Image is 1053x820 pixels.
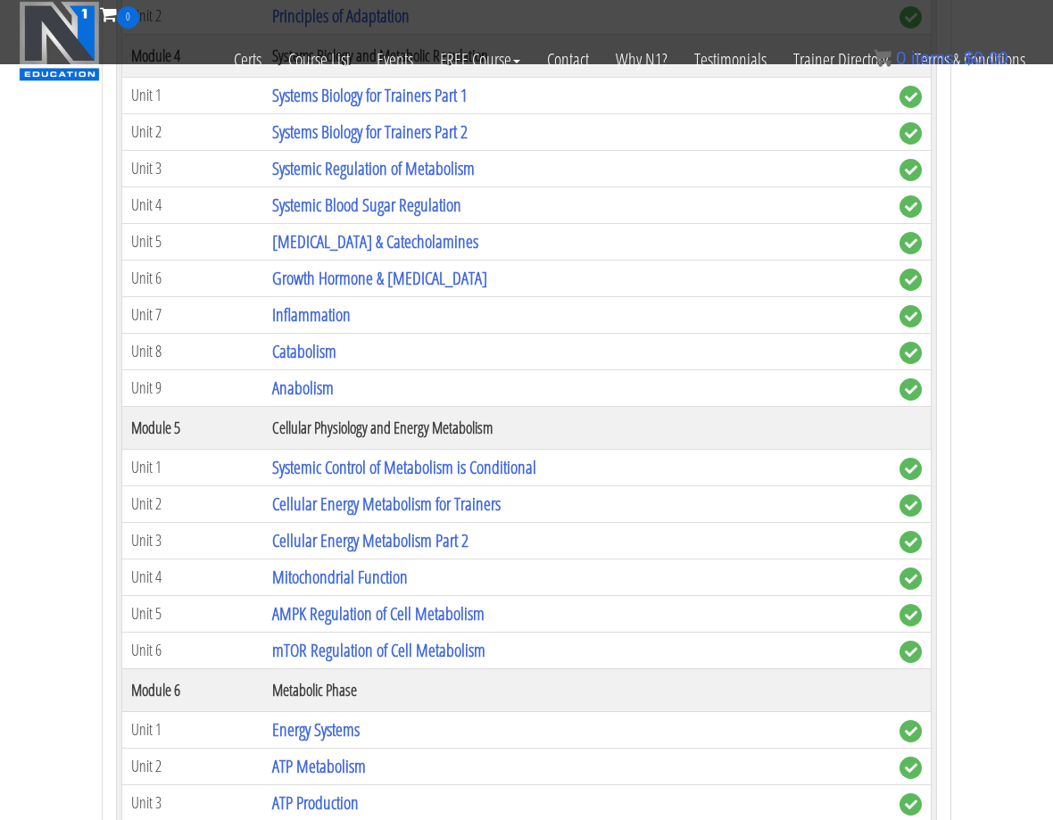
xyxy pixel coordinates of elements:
span: complete [900,458,922,480]
a: ATP Production [272,791,359,815]
span: complete [900,305,922,327]
a: Trainer Directory [780,29,901,91]
span: complete [900,232,922,254]
a: Cellular Energy Metabolism Part 2 [272,528,468,552]
a: Cellular Energy Metabolism for Trainers [272,492,501,516]
td: Unit 6 [122,260,263,296]
span: complete [900,342,922,364]
td: Unit 1 [122,711,263,748]
td: Unit 2 [122,748,263,784]
span: 0 [117,6,139,29]
a: Contact [534,29,602,91]
a: Catabolism [272,339,336,363]
th: Cellular Physiology and Energy Metabolism [263,406,891,449]
td: Unit 1 [122,77,263,113]
a: Systemic Blood Sugar Regulation [272,193,461,217]
a: mTOR Regulation of Cell Metabolism [272,638,485,662]
span: complete [900,159,922,181]
a: [MEDICAL_DATA] & Catecholamines [272,229,478,253]
span: complete [900,531,922,553]
a: AMPK Regulation of Cell Metabolism [272,601,485,625]
span: complete [900,604,922,626]
td: Unit 3 [122,150,263,186]
span: complete [900,494,922,517]
span: 0 [896,48,906,68]
a: FREE Course [427,29,534,91]
span: complete [900,378,922,401]
span: complete [900,793,922,816]
td: Unit 6 [122,632,263,668]
span: complete [900,122,922,145]
a: Anabolism [272,376,334,400]
span: complete [900,720,922,742]
td: Unit 7 [122,296,263,333]
span: complete [900,195,922,218]
span: complete [900,757,922,779]
td: Unit 4 [122,186,263,223]
a: Systems Biology for Trainers Part 1 [272,83,468,107]
a: Systems Biology for Trainers Part 2 [272,120,468,144]
img: n1-education [19,1,100,81]
a: Terms & Conditions [901,29,1039,91]
td: Unit 3 [122,522,263,559]
a: 0 items: $0.00 [874,48,1008,68]
th: Module 5 [122,406,263,449]
a: Growth Hormone & [MEDICAL_DATA] [272,266,487,290]
a: Certs [220,29,275,91]
bdi: 0.00 [964,48,1008,68]
td: Unit 4 [122,559,263,595]
th: Metabolic Phase [263,668,891,711]
a: Course List [275,29,363,91]
td: Unit 2 [122,113,263,150]
img: icon11.png [874,49,891,67]
th: Module 6 [122,668,263,711]
td: Unit 5 [122,595,263,632]
a: Energy Systems [272,717,360,741]
td: Unit 8 [122,333,263,369]
a: Events [363,29,427,91]
a: 0 [100,2,139,26]
a: Systemic Regulation of Metabolism [272,156,475,180]
td: Unit 2 [122,485,263,522]
a: Inflammation [272,302,351,327]
span: complete [900,567,922,590]
span: complete [900,641,922,663]
a: Systemic Control of Metabolism is Conditional [272,455,536,479]
span: $ [964,48,974,68]
a: ATP Metabolism [272,754,366,778]
span: complete [900,269,922,291]
a: Testimonials [681,29,780,91]
a: Mitochondrial Function [272,565,408,589]
td: Unit 5 [122,223,263,260]
td: Unit 9 [122,369,263,406]
span: items: [911,48,958,68]
a: Why N1? [602,29,681,91]
span: complete [900,86,922,108]
td: Unit 1 [122,449,263,485]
